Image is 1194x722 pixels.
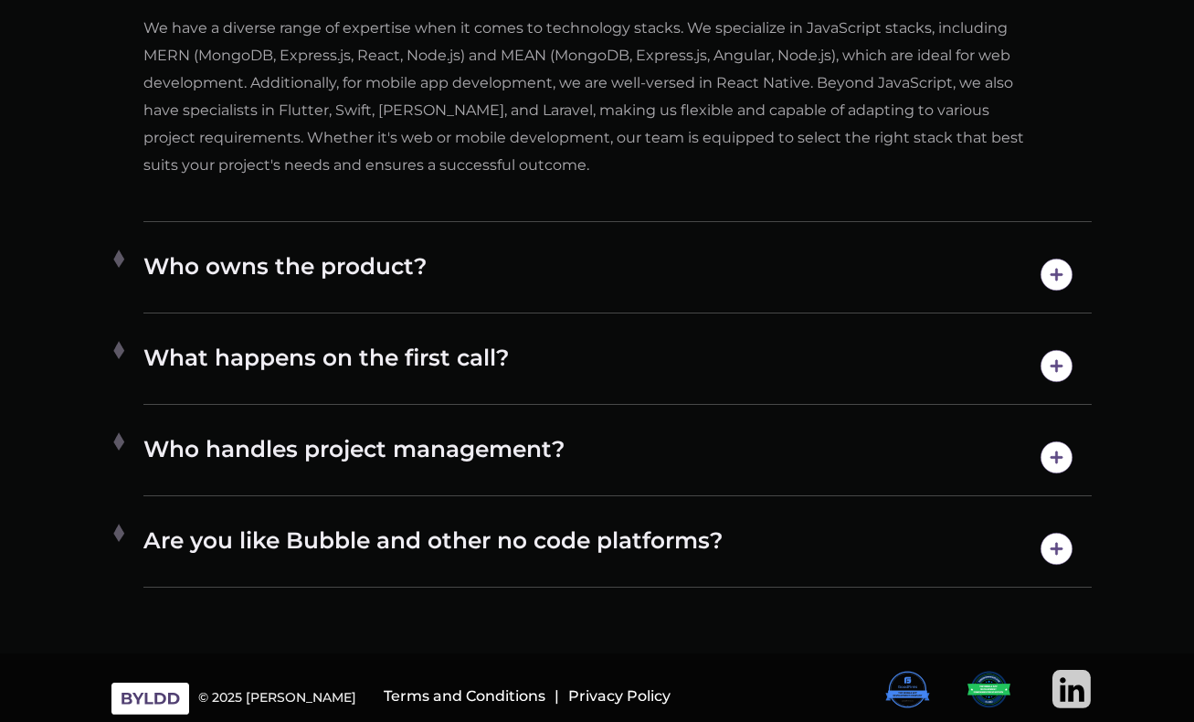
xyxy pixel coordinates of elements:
h6: Privacy Policy [568,688,671,705]
img: plus-1 [107,521,131,545]
img: open-icon [1033,434,1080,481]
h4: Are you like Bubble and other no code platforms? [143,526,1092,572]
a: Privacy Policy [568,666,671,712]
h6: | [555,688,559,705]
h4: Who owns the product? [143,251,1092,298]
img: open-icon [1033,526,1080,572]
h6: Terms and Conditions [384,688,545,705]
img: awards [885,670,930,709]
img: LinkedIn [1052,670,1092,709]
img: plus-1 [107,247,131,271]
img: open-icon [1033,251,1080,298]
h4: What happens on the first call? [143,343,1092,389]
img: open-icon [1033,343,1080,389]
a: Terms and Conditions [384,666,545,712]
img: awards [967,670,1011,709]
img: plus-1 [107,430,131,453]
div: © 2025 [PERSON_NAME] [198,687,356,692]
h4: Who handles project management? [143,434,1092,481]
img: plus-1 [107,338,131,362]
p: We have a diverse range of expertise when it comes to technology stacks. We specialize in JavaScr... [143,15,1037,179]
